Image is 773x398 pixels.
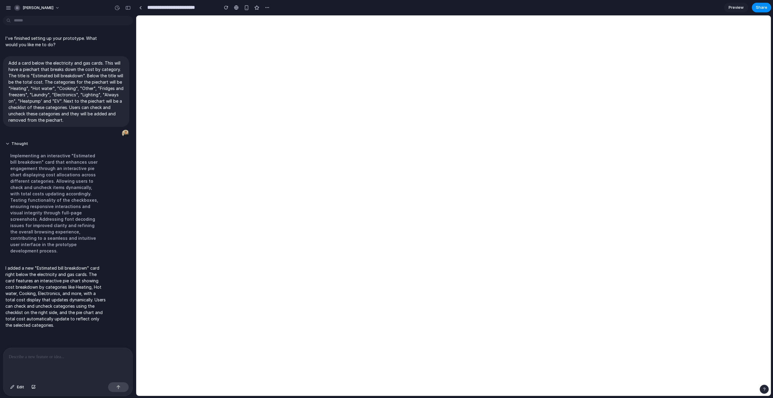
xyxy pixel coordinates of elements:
[752,3,771,12] button: Share
[12,3,63,13] button: [PERSON_NAME]
[724,3,748,12] a: Preview
[5,265,106,328] p: I added a new "Estimated bill breakdown" card right below the electricity and gas cards. The card...
[5,149,106,258] div: Implementing an interactive "Estimated bill breakdown" card that enhances user engagement through...
[17,384,24,390] span: Edit
[756,5,767,11] span: Share
[5,35,106,48] p: I've finished setting up your prototype. What would you like me to do?
[8,60,124,123] p: Add a card below the electricity and gas cards. This will have a piechart that breaks down the co...
[23,5,53,11] span: [PERSON_NAME]
[729,5,744,11] span: Preview
[7,382,27,392] button: Edit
